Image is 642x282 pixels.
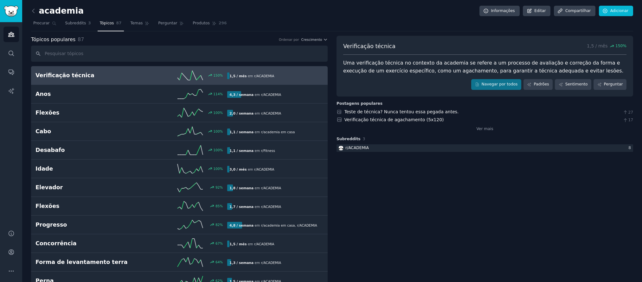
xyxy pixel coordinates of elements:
[158,21,177,25] font: Perguntar
[35,184,63,191] font: Elevador
[363,137,365,141] font: 3
[229,130,254,134] font: 1,1 / semana
[255,261,260,265] font: em
[261,205,264,209] font: r/
[479,6,520,16] a: Informações
[555,79,591,90] a: Sentimento
[599,6,633,16] a: Adicionar
[31,178,328,197] a: Elevador92%1,8 / semanaem r/ACADEMIA
[35,72,94,78] font: Verificação técnica
[248,74,253,78] font: em
[229,261,254,265] font: 1,3 / semana
[35,240,77,247] font: Concorrência
[523,79,553,90] a: Padrões
[254,242,257,246] font: r/
[63,18,93,31] a: Subreddits3
[261,186,264,190] font: r/
[255,205,260,209] font: em
[39,6,84,16] font: academia
[88,21,91,25] font: 3
[65,21,86,25] font: Subreddits
[220,92,223,96] font: %
[229,223,254,227] font: 4,8 / semana
[264,149,275,153] font: Fitness
[264,186,281,190] font: ACADEMIA
[534,82,549,86] font: Padrões
[156,18,186,31] a: Perguntar
[35,91,51,97] font: Anos
[31,253,328,272] a: Forma de levantamento terra64%1,3 / semanaem r/ACADEMIA
[31,36,75,42] font: Tópicos populares
[337,101,382,106] font: Postagens populares
[35,259,128,265] font: Forma de levantamento terra
[255,186,260,190] font: em
[257,242,274,246] font: ACADEMIA
[565,9,591,13] font: Compartilhar
[229,74,247,78] font: 1,5 / mês
[215,185,220,189] font: 92
[344,109,459,114] a: Teste de técnica? Nunca tentou essa pegada antes.
[257,74,274,78] font: ACADEMIA
[220,204,223,208] font: %
[35,128,51,135] font: Cabo
[213,167,220,171] font: 100
[213,148,220,152] font: 100
[279,38,299,41] font: Ordenar por
[471,79,521,90] a: Navegar por todos
[482,82,518,86] font: Navegar por todos
[254,74,257,78] font: r/
[261,223,264,227] font: r/
[31,85,328,103] a: Anos114%4,3 / semanaem r/ACADEMIA
[299,223,317,227] font: ACADEMIA
[229,167,247,171] font: 3,0 / mês
[35,110,59,116] font: Flexões
[229,149,254,153] font: 1,1 / semana
[31,160,328,178] a: Idade100%3,0 / mêsem r/ACADEMIA
[248,242,253,246] font: em
[264,261,281,265] font: ACADEMIA
[215,204,220,208] font: 85
[337,144,633,152] a: ACADEMIAr/ACADEMIA8
[491,9,515,13] font: Informações
[255,130,260,134] font: em
[628,110,633,115] font: 27
[254,167,257,171] font: r/
[248,167,253,171] font: em
[220,241,223,245] font: %
[604,82,623,86] font: Perguntar
[31,103,328,122] a: Flexões100%2,0 / semanaem r/ACADEMIA
[35,222,67,228] font: Progresso
[344,117,444,122] a: Verificação técnica de agachamento (5x120)
[476,126,493,132] a: Ver mais
[554,6,595,16] a: Compartilhar
[31,66,328,85] a: Verificação técnica150%1,5 / mêsem r/ACADEMIA
[628,146,631,150] font: 8
[264,111,281,115] font: ACADEMIA
[215,223,220,227] font: 82
[255,149,260,153] font: em
[215,260,220,264] font: 64
[220,185,223,189] font: %
[78,36,84,42] font: 87
[213,111,220,115] font: 100
[31,46,328,62] input: Pesquisar tópicos
[594,79,626,90] a: Perguntar
[31,141,328,160] a: Desabafo100%1,1 / semanaem r/Fitness
[534,9,546,13] font: Editar
[128,18,152,31] a: Temas
[31,216,328,234] a: Progresso82%4,8 / semanaem r/academia em casa,r/ACADEMIA
[229,205,254,209] font: 1,7 / semana
[193,21,210,25] font: Produtos
[264,205,281,209] font: ACADEMIA
[343,60,624,74] font: Uma verificação técnica no contexto da academia se refere a um processo de avaliação e correção d...
[587,43,607,48] font: 1,5 / mês
[476,127,493,131] font: Ver mais
[131,21,143,25] font: Temas
[261,261,264,265] font: r/
[261,149,264,153] font: r/
[31,197,328,216] a: Flexões85%1,7 / semanaem r/ACADEMIA
[255,223,260,227] font: em
[523,6,550,16] a: Editar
